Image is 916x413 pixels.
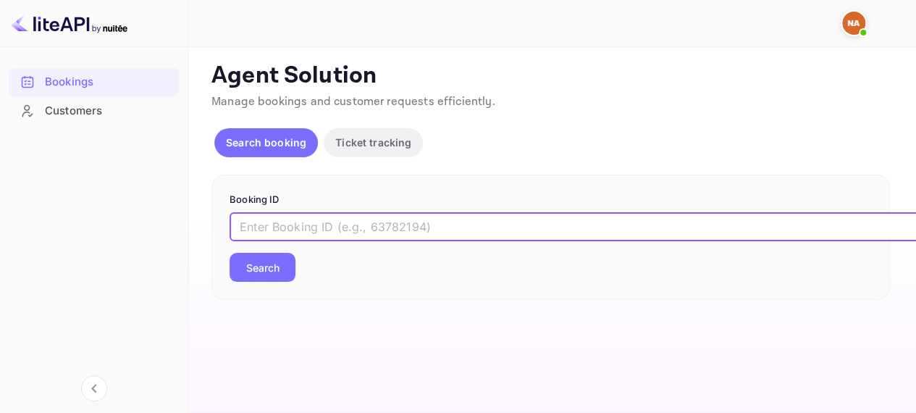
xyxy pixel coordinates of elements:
[45,103,172,120] div: Customers
[45,74,172,91] div: Bookings
[81,375,107,401] button: Collapse navigation
[211,94,495,109] span: Manage bookings and customer requests efficiently.
[9,97,179,125] div: Customers
[842,12,865,35] img: Nargisse El Aoumari
[230,193,872,207] p: Booking ID
[9,68,179,96] div: Bookings
[226,135,306,150] p: Search booking
[9,97,179,124] a: Customers
[211,62,890,91] p: Agent Solution
[335,135,411,150] p: Ticket tracking
[230,253,295,282] button: Search
[9,68,179,95] a: Bookings
[12,12,127,35] img: LiteAPI logo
